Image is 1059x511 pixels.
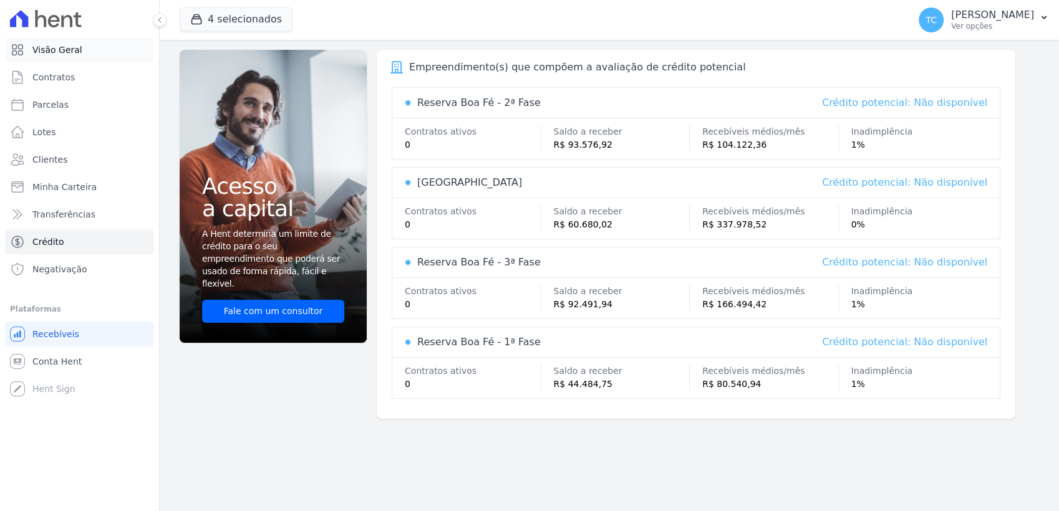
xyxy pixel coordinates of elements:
div: Recebíveis médios/mês [702,365,838,378]
div: Reserva Boa Fé - 3ª Fase [417,255,541,270]
div: [GEOGRAPHIC_DATA] [417,175,522,190]
div: Saldo a receber [554,125,690,138]
div: Crédito potencial: Não disponível [822,175,987,190]
a: Visão Geral [5,37,154,62]
div: R$ 166.494,42 [702,298,838,311]
span: Contratos [32,71,75,84]
div: Crédito potencial: Não disponível [822,335,987,350]
span: a capital [202,198,344,220]
div: 0 [405,378,541,391]
div: 0% [851,218,988,231]
div: Contratos ativos [405,285,541,298]
span: Visão Geral [32,44,82,56]
a: Parcelas [5,92,154,117]
div: 1% [851,138,988,151]
div: Plataformas [10,302,149,317]
span: Transferências [32,208,95,221]
a: Fale com um consultor [202,300,344,323]
div: Crédito potencial: Não disponível [822,255,987,270]
span: A Hent determina um limite de crédito para o seu empreendimento que poderá ser usado de forma ráp... [202,227,342,290]
div: Crédito potencial: Não disponível [822,95,987,110]
div: Reserva Boa Fé - 2ª Fase [417,95,541,110]
a: Lotes [5,120,154,145]
div: Contratos ativos [405,365,541,378]
div: Inadimplência [851,365,988,378]
a: Conta Hent [5,349,154,374]
div: Contratos ativos [405,205,541,218]
a: Transferências [5,202,154,227]
span: Crédito [32,236,64,248]
a: Clientes [5,147,154,172]
a: Contratos [5,65,154,90]
div: Inadimplência [851,285,988,298]
a: Minha Carteira [5,174,154,199]
div: Recebíveis médios/mês [702,285,838,298]
div: Saldo a receber [554,285,690,298]
span: Conta Hent [32,355,82,368]
div: 1% [851,298,988,311]
span: Lotes [32,126,56,138]
span: Recebíveis [32,328,79,340]
div: 0 [405,298,541,311]
div: Recebíveis médios/mês [702,125,838,138]
div: R$ 44.484,75 [554,378,690,391]
div: R$ 104.122,36 [702,138,838,151]
div: Reserva Boa Fé - 1ª Fase [417,335,541,350]
div: Saldo a receber [554,205,690,218]
div: Inadimplência [851,205,988,218]
a: Recebíveis [5,322,154,346]
span: Minha Carteira [32,181,97,193]
div: R$ 60.680,02 [554,218,690,231]
a: Negativação [5,257,154,282]
button: TC [PERSON_NAME] Ver opções [909,2,1059,37]
p: [PERSON_NAME] [951,9,1034,21]
div: R$ 92.491,94 [554,298,690,311]
span: Negativação [32,263,87,275]
span: Clientes [32,153,67,166]
span: TC [926,16,937,24]
div: R$ 80.540,94 [702,378,838,391]
div: 1% [851,378,988,391]
div: R$ 337.978,52 [702,218,838,231]
p: Ver opções [951,21,1034,31]
div: Saldo a receber [554,365,690,378]
div: Empreendimento(s) que compõem a avaliação de crédito potencial [409,60,745,75]
a: Crédito [5,229,154,254]
div: Inadimplência [851,125,988,138]
div: 0 [405,218,541,231]
span: Acesso [202,175,344,198]
div: Recebíveis médios/mês [702,205,838,218]
span: Parcelas [32,98,69,111]
button: 4 selecionados [180,7,293,31]
div: Contratos ativos [405,125,541,138]
div: 0 [405,138,541,151]
div: R$ 93.576,92 [554,138,690,151]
